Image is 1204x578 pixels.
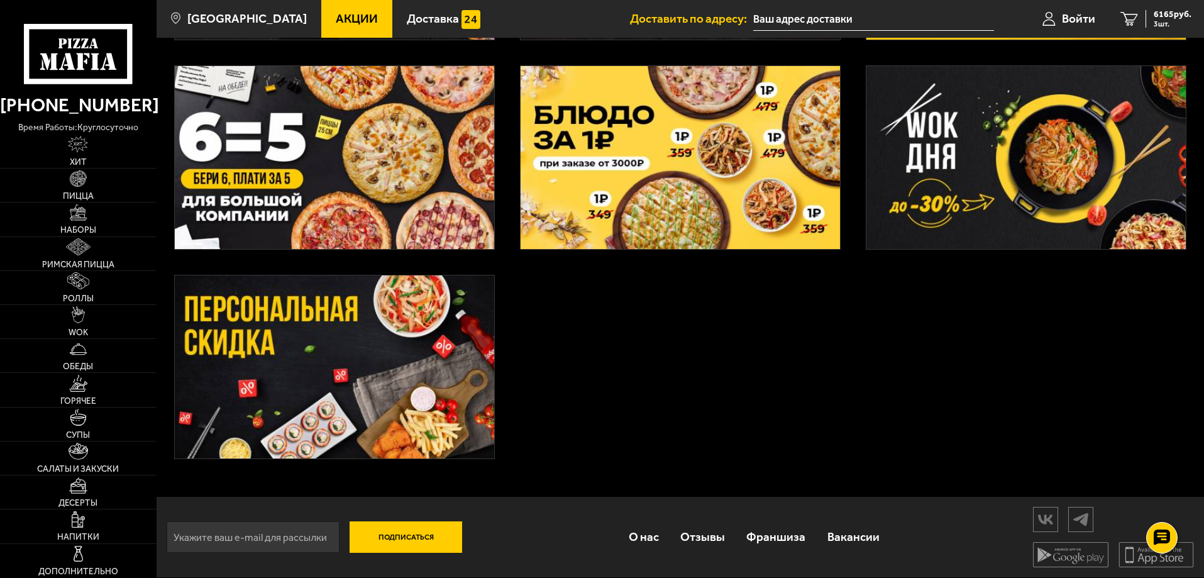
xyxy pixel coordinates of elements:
[70,158,87,167] span: Хит
[37,465,119,474] span: Салаты и закуски
[1154,20,1191,28] span: 3 шт.
[42,260,114,269] span: Римская пицца
[817,516,890,557] a: Вакансии
[63,362,93,371] span: Обеды
[167,521,340,553] input: Укажите ваш e-mail для рассылки
[1069,508,1093,530] img: tg
[336,13,378,25] span: Акции
[736,516,816,557] a: Франшиза
[69,328,88,337] span: WOK
[38,567,118,576] span: Дополнительно
[753,8,994,31] input: Ваш адрес доставки
[617,516,669,557] a: О нас
[1154,10,1191,19] span: 6165 руб.
[60,397,96,406] span: Горячее
[58,499,97,508] span: Десерты
[187,13,307,25] span: [GEOGRAPHIC_DATA]
[1062,13,1095,25] span: Войти
[350,521,463,553] button: Подписаться
[407,13,459,25] span: Доставка
[66,431,90,440] span: Супы
[57,533,99,542] span: Напитки
[461,10,480,29] img: 15daf4d41897b9f0e9f617042186c801.svg
[1034,508,1058,530] img: vk
[670,516,736,557] a: Отзывы
[60,226,96,235] span: Наборы
[63,294,94,303] span: Роллы
[630,13,753,25] span: Доставить по адресу:
[63,192,94,201] span: Пицца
